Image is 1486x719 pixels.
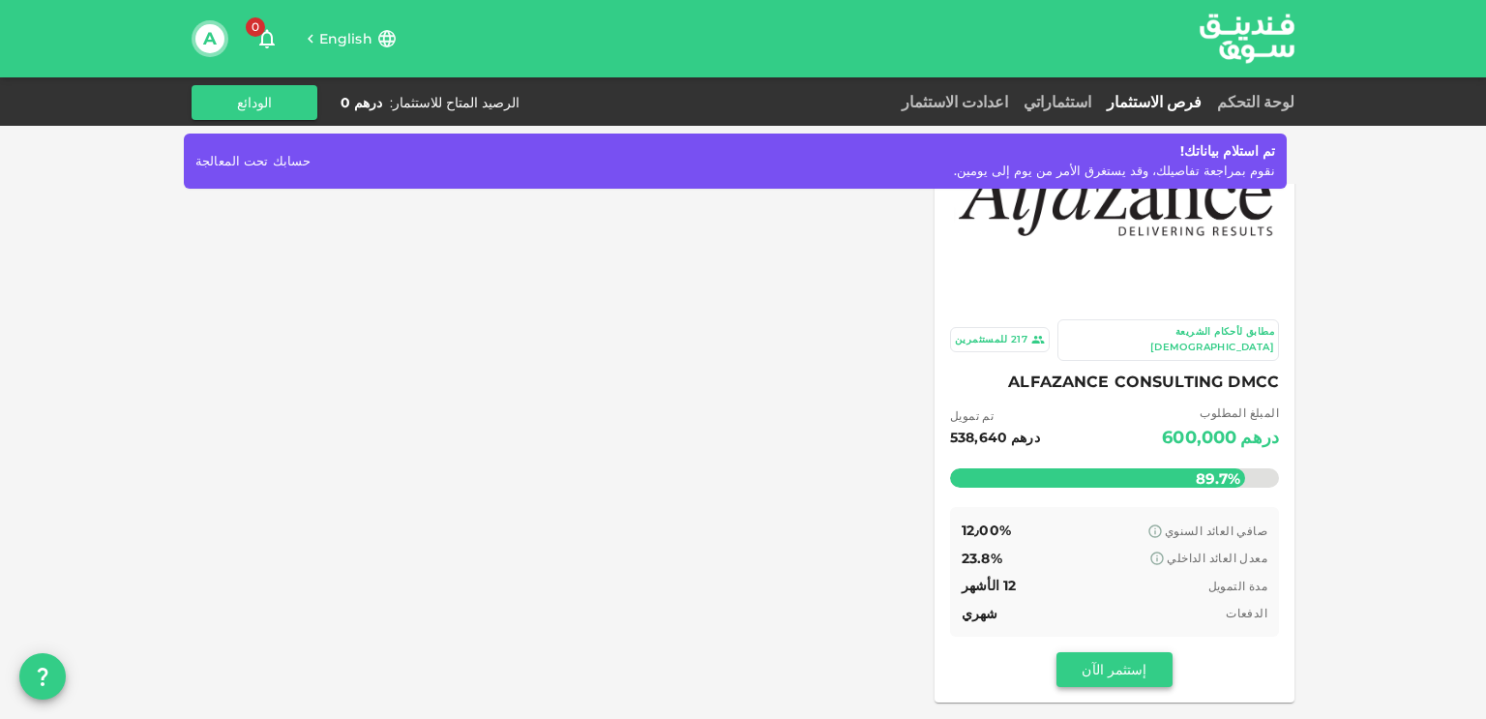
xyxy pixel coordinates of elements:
button: 0 [248,19,286,58]
span: 12 الأشهر [962,577,1016,594]
div: للمستثمرين [955,332,1007,348]
a: logo [1200,1,1294,75]
span: شهري [962,605,998,622]
span: تم استلام بياناتك! [1180,142,1275,160]
div: درهم 0 [341,93,382,112]
span: المبلغ المطلوب [1162,404,1279,423]
button: question [19,653,66,700]
a: فرص الاستثمار [1099,93,1209,111]
span: معدل العائد الداخلي [1167,551,1267,565]
span: تم تمويل [950,406,1040,426]
span: English [319,30,372,47]
div: الرصيد المتاح للاستثمار : [390,93,520,112]
span: مدة التمويل [1208,579,1267,593]
span: الدفعات [1226,606,1267,620]
span: حسابك تحت المعالجة [195,153,311,168]
a: Marketplace Logo مطابق لأحكام الشريعة [DEMOGRAPHIC_DATA] 217للمستثمرين ALFAZANCE CONSULTING DMCC ... [935,79,1294,704]
button: A [195,24,224,53]
span: 12٫00% [962,522,1011,539]
div: مطابق لأحكام الشريعة [DEMOGRAPHIC_DATA] [1062,324,1274,356]
span: ALFAZANCE CONSULTING DMCC [950,369,1279,396]
a: استثماراتي [1016,93,1099,111]
div: نقوم بمراجعة تفاصيلك، وقد يستغرق الأمر من يوم إلى يومين. [954,162,1275,181]
span: 23.8% [962,550,1002,567]
a: اعدادت الاستثمار [894,93,1016,111]
span: 0 [246,17,265,37]
button: إستثمر الآن [1056,652,1173,687]
button: الودائع [192,85,317,120]
div: 217 [1011,332,1027,348]
img: Marketplace Logo [954,140,1275,254]
img: logo [1174,1,1320,75]
span: صافي العائد السنوي [1165,524,1267,538]
a: لوحة التحكم [1209,93,1294,111]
